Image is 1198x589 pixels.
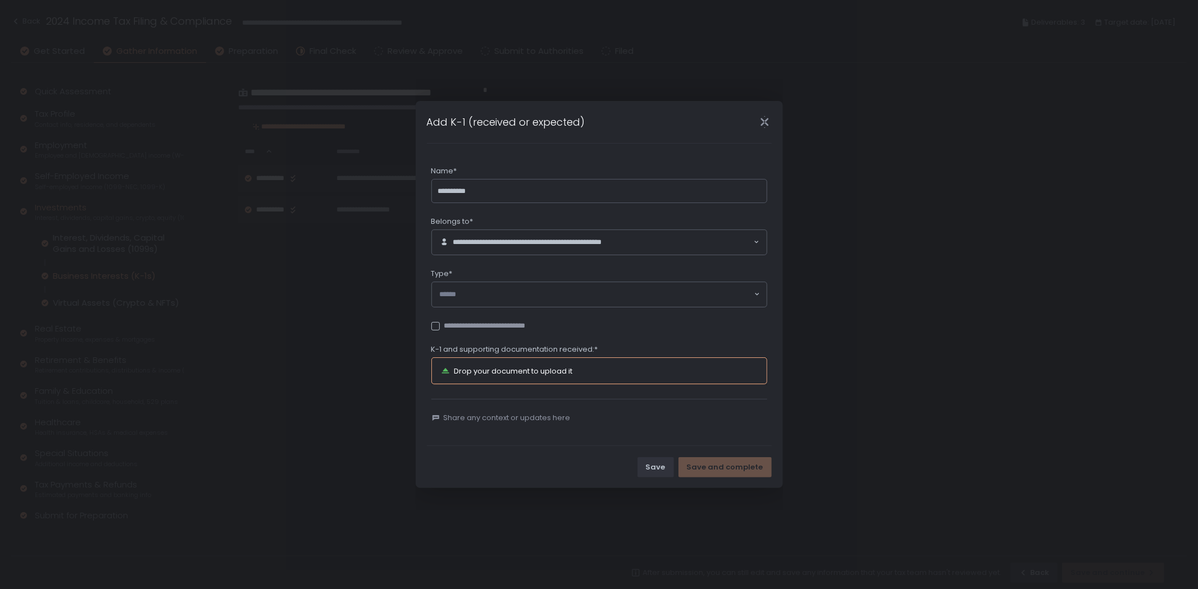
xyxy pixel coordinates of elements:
[431,166,457,176] span: Name*
[431,217,473,227] span: Belongs to*
[440,289,753,300] input: Search for option
[656,237,753,248] input: Search for option
[637,457,674,477] button: Save
[427,114,585,130] h1: Add K-1 (received or expected)
[444,413,571,423] span: Share any context or updates here
[431,344,598,355] span: K-1 and supporting documentation received:*
[747,116,783,128] div: Close
[432,282,767,307] div: Search for option
[431,269,453,279] span: Type*
[432,230,767,255] div: Search for option
[646,462,666,472] div: Save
